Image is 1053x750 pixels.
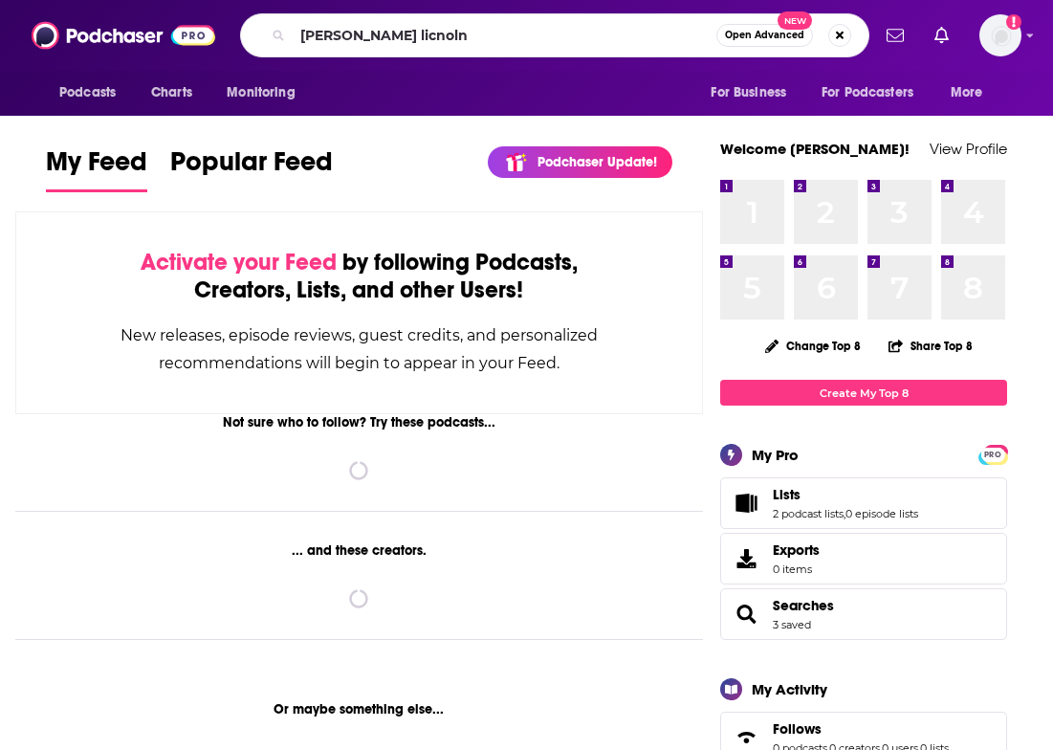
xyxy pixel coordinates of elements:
span: New [778,11,812,30]
span: , [844,507,845,520]
a: My Feed [46,145,147,192]
span: My Feed [46,145,147,189]
svg: Add a profile image [1006,14,1021,30]
span: Monitoring [227,79,295,106]
a: Exports [720,533,1007,585]
div: My Pro [752,446,799,464]
a: Create My Top 8 [720,380,1007,406]
div: Or maybe something else... [15,701,703,717]
a: Searches [773,597,834,614]
a: Popular Feed [170,145,333,192]
div: New releases, episode reviews, guest credits, and personalized recommendations will begin to appe... [112,321,606,377]
button: Show profile menu [979,14,1021,56]
button: open menu [46,75,141,111]
span: Follows [773,720,822,738]
button: Share Top 8 [888,327,974,364]
div: My Activity [752,680,827,698]
span: Lists [773,486,801,503]
p: Podchaser Update! [537,154,657,170]
span: PRO [981,448,1004,462]
span: Charts [151,79,192,106]
a: Welcome [PERSON_NAME]! [720,140,910,158]
a: Charts [139,75,204,111]
a: Show notifications dropdown [879,19,911,52]
button: open menu [213,75,319,111]
button: open menu [809,75,941,111]
a: Show notifications dropdown [927,19,956,52]
span: Exports [773,541,820,559]
button: open menu [697,75,810,111]
img: User Profile [979,14,1021,56]
a: 2 podcast lists [773,507,844,520]
a: Lists [727,490,765,517]
div: Not sure who to follow? Try these podcasts... [15,414,703,430]
span: Popular Feed [170,145,333,189]
a: Lists [773,486,918,503]
div: by following Podcasts, Creators, Lists, and other Users! [112,249,606,304]
span: For Podcasters [822,79,913,106]
span: Exports [727,545,765,572]
button: open menu [937,75,1007,111]
span: Open Advanced [725,31,804,40]
button: Change Top 8 [754,334,872,358]
span: Podcasts [59,79,116,106]
span: Lists [720,477,1007,529]
a: 3 saved [773,618,811,631]
button: Open AdvancedNew [716,24,813,47]
img: Podchaser - Follow, Share and Rate Podcasts [32,17,215,54]
span: Searches [720,588,1007,640]
span: Activate your Feed [141,248,337,276]
span: 0 items [773,562,820,576]
input: Search podcasts, credits, & more... [293,20,716,51]
div: ... and these creators. [15,542,703,559]
span: For Business [711,79,786,106]
a: View Profile [930,140,1007,158]
span: More [951,79,983,106]
a: PRO [981,447,1004,461]
div: Search podcasts, credits, & more... [240,13,869,57]
a: Follows [773,720,949,738]
a: 0 episode lists [845,507,918,520]
span: Logged in as gbrussel [979,14,1021,56]
a: Searches [727,601,765,628]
